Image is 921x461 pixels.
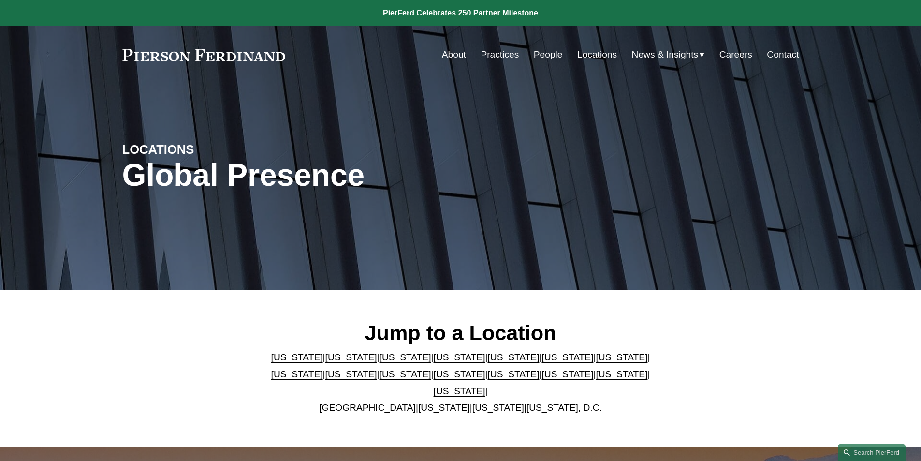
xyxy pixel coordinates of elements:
[541,369,593,379] a: [US_STATE]
[122,158,573,193] h1: Global Presence
[380,369,431,379] a: [US_STATE]
[487,369,539,379] a: [US_STATE]
[434,386,485,396] a: [US_STATE]
[271,352,323,362] a: [US_STATE]
[434,352,485,362] a: [US_STATE]
[434,369,485,379] a: [US_STATE]
[577,45,617,64] a: Locations
[418,402,470,413] a: [US_STATE]
[632,46,699,63] span: News & Insights
[325,352,377,362] a: [US_STATE]
[596,369,647,379] a: [US_STATE]
[526,402,602,413] a: [US_STATE], D.C.
[263,320,658,345] h2: Jump to a Location
[442,45,466,64] a: About
[487,352,539,362] a: [US_STATE]
[325,369,377,379] a: [US_STATE]
[632,45,705,64] a: folder dropdown
[838,444,906,461] a: Search this site
[263,349,658,416] p: | | | | | | | | | | | | | | | | | |
[472,402,524,413] a: [US_STATE]
[767,45,799,64] a: Contact
[534,45,563,64] a: People
[481,45,519,64] a: Practices
[319,402,416,413] a: [GEOGRAPHIC_DATA]
[271,369,323,379] a: [US_STATE]
[122,142,292,157] h4: LOCATIONS
[380,352,431,362] a: [US_STATE]
[541,352,593,362] a: [US_STATE]
[719,45,752,64] a: Careers
[596,352,647,362] a: [US_STATE]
